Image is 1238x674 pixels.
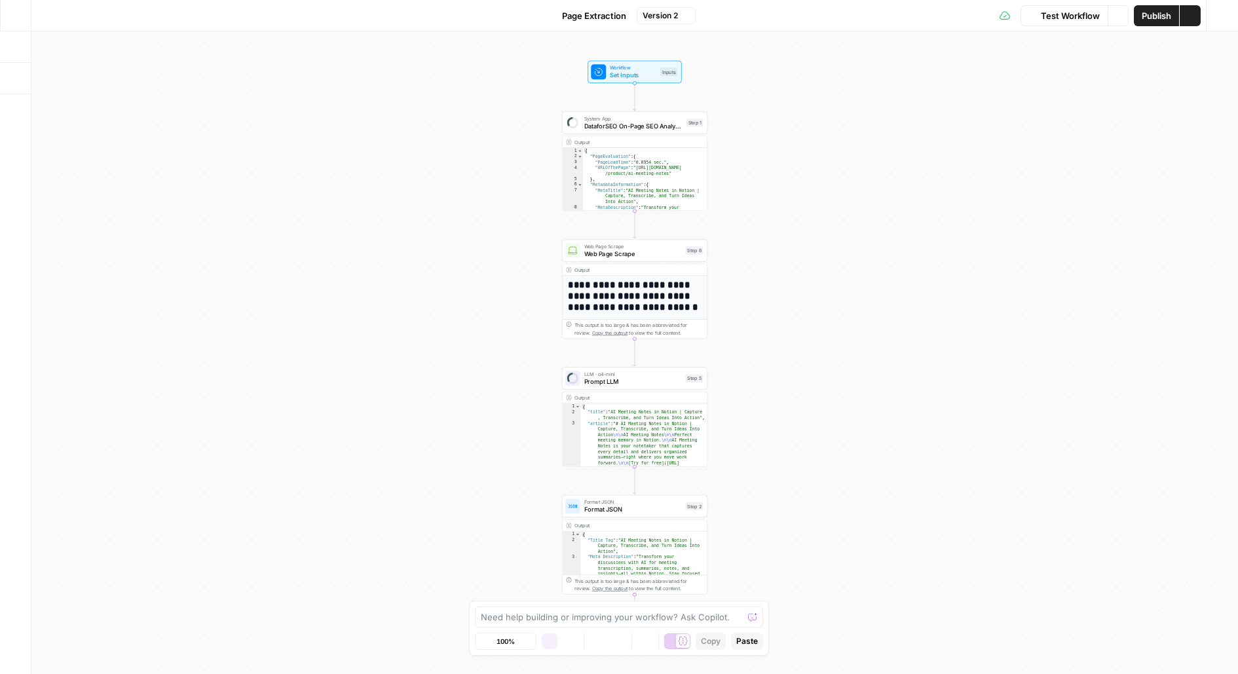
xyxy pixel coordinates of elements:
span: Format JSON [584,498,682,506]
button: Publish [1134,5,1179,26]
span: Toggle code folding, rows 2 through 5 [577,154,582,160]
div: Step 2 [685,502,703,510]
span: Prompt LLM [584,377,682,386]
g: Edge from step_1 to step_6 [633,211,636,238]
div: 3 [563,554,581,588]
button: Version 2 [637,7,696,24]
button: Paste [731,633,763,650]
button: Page Extraction [542,5,634,26]
div: System AppDataforSEO On-Page SEO AnalysisStep 1Output{ "PageEvaluation":{ "PageLoadTime":"0.8954 ... [562,111,707,211]
g: Edge from step_6 to step_5 [633,339,636,366]
span: 100% [497,636,515,646]
g: Edge from step_5 to step_2 [633,466,636,494]
div: 1 [563,531,581,537]
span: DataforSEO On-Page SEO Analysis [584,121,683,130]
span: Web Page Scrape [584,249,682,258]
div: Step 5 [685,374,703,383]
span: Toggle code folding, rows 1 through 4 [575,403,580,409]
span: Toggle code folding, rows 1 through 61 [577,148,582,154]
div: 5 [563,176,584,182]
span: Set Inputs [610,71,656,80]
div: 8 [563,204,584,238]
span: Publish [1142,9,1171,22]
div: 3 [563,159,584,165]
g: Edge from start to step_1 [633,83,636,110]
span: Copy the output [592,586,628,591]
div: This output is too large & has been abbreviated for review. to view the full content. [574,322,703,337]
div: 1 [563,148,584,154]
span: Format JSON [584,505,682,514]
div: Format JSONFormat JSONStep 2Output{ "Title Tag":"AI Meeting Notes in Notion | Capture, Transcribe... [562,495,707,595]
button: Copy [696,633,726,650]
div: 1 [563,403,581,409]
span: System App [584,115,683,122]
div: 2 [563,537,581,554]
div: WorkflowSet InputsInputs [562,61,707,83]
div: Output [574,266,682,273]
span: Workflow [610,64,656,71]
span: Copy the output [592,330,628,336]
div: 4 [563,165,584,176]
div: Step 1 [686,119,703,127]
div: 2 [563,154,584,160]
span: LLM · o4-mini [584,370,682,377]
button: Test Workflow [1021,5,1108,26]
span: Page Extraction [562,9,626,22]
span: Copy [701,635,721,647]
span: Test Workflow [1041,9,1100,22]
span: Web Page Scrape [584,242,682,250]
div: Step 6 [685,246,703,255]
div: 2 [563,409,581,421]
span: Toggle code folding, rows 6 through 12 [577,182,582,188]
span: Paste [736,635,758,647]
span: Version 2 [643,10,678,22]
div: 7 [563,187,584,204]
span: Toggle code folding, rows 1 through 5 [575,531,580,537]
div: Output [574,521,682,529]
div: LLM · o4-miniPrompt LLMStep 5Output{ "title":"AI Meeting Notes in Notion | Capture , Transcribe, ... [562,367,707,466]
div: 6 [563,182,584,188]
div: Output [574,138,682,145]
div: Inputs [660,67,678,76]
div: This output is too large & has been abbreviated for review. to view the full content. [574,577,703,592]
div: Output [574,394,682,401]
